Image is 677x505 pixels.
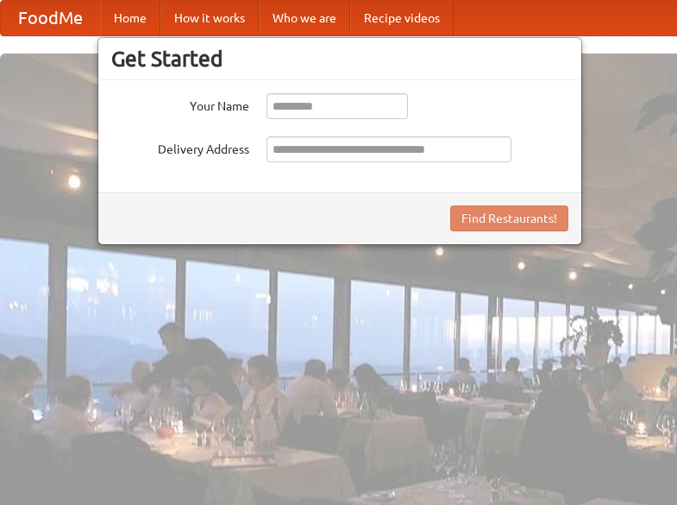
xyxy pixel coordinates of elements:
[259,1,350,35] a: Who we are
[160,1,259,35] a: How it works
[100,1,160,35] a: Home
[111,136,249,158] label: Delivery Address
[1,1,100,35] a: FoodMe
[111,93,249,115] label: Your Name
[350,1,454,35] a: Recipe videos
[450,205,568,231] button: Find Restaurants!
[111,46,568,72] h3: Get Started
